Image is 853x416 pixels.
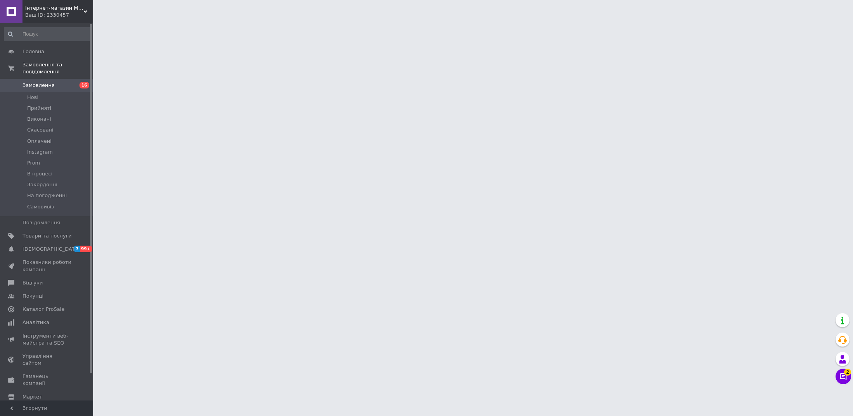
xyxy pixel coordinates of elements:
[27,149,53,156] span: Instagram
[22,393,42,400] span: Маркет
[22,61,93,75] span: Замовлення та повідомлення
[27,105,51,112] span: Прийняті
[22,246,80,253] span: [DEMOGRAPHIC_DATA]
[22,232,72,239] span: Товари та послуги
[22,279,43,286] span: Відгуки
[27,192,67,199] span: На погодженні
[27,138,52,145] span: Оплачені
[22,219,60,226] span: Повідомлення
[74,246,80,252] span: 7
[836,369,851,384] button: Чат з покупцем2
[844,369,851,376] span: 2
[4,27,92,41] input: Пошук
[22,82,55,89] span: Замовлення
[27,170,52,177] span: В процесі
[22,319,49,326] span: Аналітика
[22,293,43,300] span: Покупці
[22,333,72,347] span: Інструменти веб-майстра та SEO
[25,5,83,12] span: Інтернет-магазин MISVANNA
[79,82,89,88] span: 16
[80,246,93,252] span: 99+
[22,353,72,367] span: Управління сайтом
[22,373,72,387] span: Гаманець компанії
[27,127,54,133] span: Скасовані
[27,181,57,188] span: Закордонні
[22,306,64,313] span: Каталог ProSale
[22,259,72,273] span: Показники роботи компанії
[27,94,38,101] span: Нові
[27,116,51,123] span: Виконані
[22,48,44,55] span: Головна
[27,159,40,166] span: Prom
[25,12,93,19] div: Ваш ID: 2330457
[27,203,54,210] span: Самовивіз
